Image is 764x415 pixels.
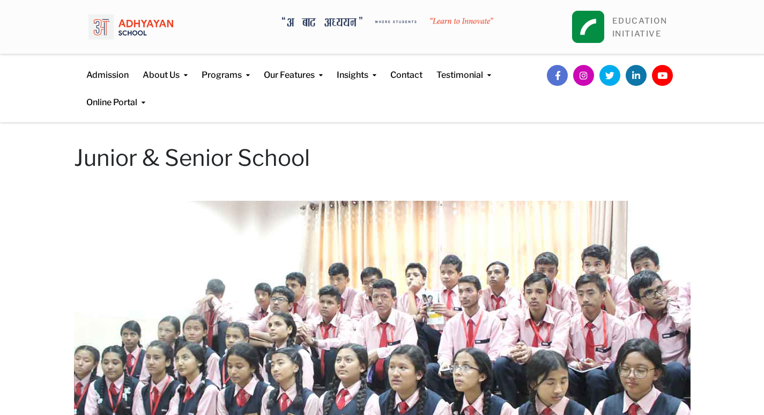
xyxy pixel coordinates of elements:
[337,54,376,82] a: Insights
[264,54,323,82] a: Our Features
[143,54,188,82] a: About Us
[436,54,491,82] a: Testimonial
[74,144,691,171] h1: Junior & Senior School
[282,17,493,26] img: A Bata Adhyayan where students learn to Innovate
[88,8,173,46] img: logo
[572,11,604,43] img: square_leapfrog
[612,16,667,39] a: EDUCATIONINITIATIVE
[86,54,129,82] a: Admission
[86,82,145,109] a: Online Portal
[202,54,250,82] a: Programs
[390,54,422,82] a: Contact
